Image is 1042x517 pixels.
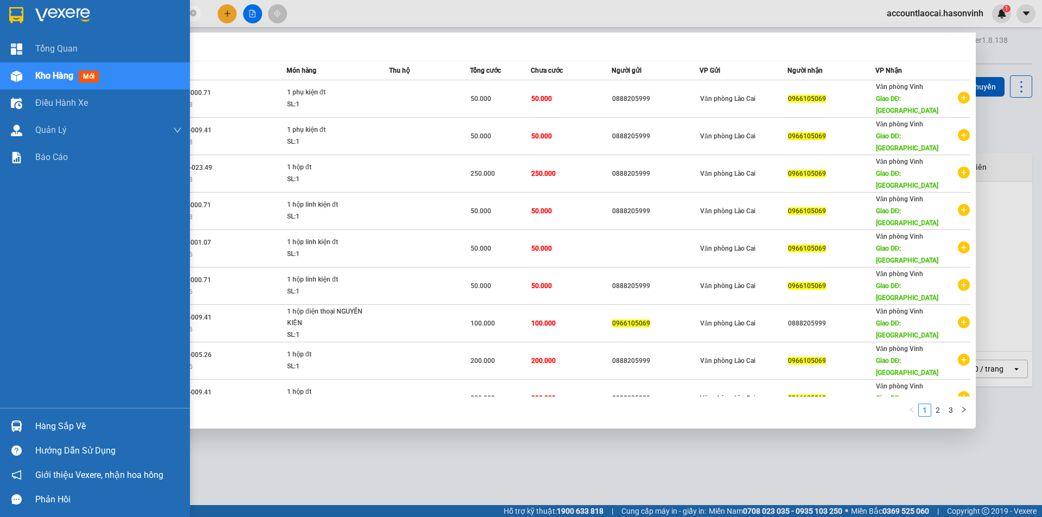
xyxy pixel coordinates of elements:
[788,207,826,215] span: 0966105069
[287,211,368,223] div: SL: 1
[531,207,552,215] span: 50.000
[958,279,970,291] span: plus-circle
[287,286,368,298] div: SL: 1
[471,357,495,365] span: 200.000
[287,199,368,211] div: 1 hộp linh kiện đt
[958,129,970,141] span: plus-circle
[531,170,556,177] span: 250.000
[700,282,755,290] span: Văn phòng Lào Cai
[958,167,970,178] span: plus-circle
[471,95,491,103] span: 50.000
[788,95,826,103] span: 0966105069
[700,357,755,365] span: Văn phòng Lào Cai
[35,150,68,164] span: Báo cáo
[876,394,938,414] span: Giao DĐ: [GEOGRAPHIC_DATA]
[612,168,699,180] div: 0888205999
[531,245,552,252] span: 50.000
[700,320,755,327] span: Văn phòng Lào Cai
[961,406,967,413] span: right
[932,404,944,416] a: 2
[287,99,368,111] div: SL: 1
[944,404,957,417] li: 3
[35,443,182,459] div: Hướng dẫn sử dụng
[876,170,938,189] span: Giao DĐ: [GEOGRAPHIC_DATA]
[876,83,924,91] span: Văn phòng Vinh
[612,280,699,292] div: 0888205999
[787,67,823,74] span: Người nhận
[876,233,924,240] span: Văn phòng Vinh
[531,394,556,402] span: 200.000
[612,131,699,142] div: 0888205999
[876,132,938,152] span: Giao DĐ: [GEOGRAPHIC_DATA]
[700,394,755,402] span: Văn phòng Lào Cai
[287,248,368,260] div: SL: 1
[471,132,491,140] span: 50.000
[173,126,182,135] span: down
[612,320,650,327] span: 0966105069
[11,470,22,480] span: notification
[35,96,88,110] span: Điều hành xe
[876,207,938,227] span: Giao DĐ: [GEOGRAPHIC_DATA]
[287,87,368,99] div: 1 phụ kiện đt
[11,494,22,505] span: message
[287,361,368,373] div: SL: 1
[531,67,563,74] span: Chưa cước
[788,394,826,402] span: 0966105069
[287,329,368,341] div: SL: 1
[700,95,755,103] span: Văn phòng Lào Cai
[11,71,22,82] img: warehouse-icon
[35,468,163,482] span: Giới thiệu Vexere, nhận hoa hồng
[918,404,931,417] li: 1
[11,43,22,55] img: dashboard-icon
[471,207,491,215] span: 50.000
[35,418,182,435] div: Hàng sắp về
[958,316,970,328] span: plus-circle
[471,282,491,290] span: 50.000
[612,67,641,74] span: Người gửi
[11,445,22,456] span: question-circle
[471,245,491,252] span: 50.000
[958,204,970,216] span: plus-circle
[287,162,368,174] div: 1 hộp đt
[287,174,368,186] div: SL: 1
[919,404,931,416] a: 1
[958,241,970,253] span: plus-circle
[876,245,938,264] span: Giao DĐ: [GEOGRAPHIC_DATA]
[700,170,755,177] span: Văn phòng Lào Cai
[876,357,938,376] span: Giao DĐ: [GEOGRAPHIC_DATA]
[700,67,720,74] span: VP Gửi
[531,282,552,290] span: 50.000
[471,170,495,177] span: 250.000
[876,158,924,165] span: Văn phòng Vinh
[287,349,368,361] div: 1 hộp đt
[957,404,970,417] li: Next Page
[876,282,938,302] span: Giao DĐ: [GEOGRAPHIC_DATA]
[612,93,699,105] div: 0888205999
[389,67,410,74] span: Thu hộ
[876,270,924,278] span: Văn phòng Vinh
[788,357,826,365] span: 0966105069
[11,125,22,136] img: warehouse-icon
[612,355,699,367] div: 0888205999
[876,320,938,339] span: Giao DĐ: [GEOGRAPHIC_DATA]
[471,320,495,327] span: 100.000
[79,71,99,82] span: mới
[531,320,556,327] span: 100.000
[876,120,924,128] span: Văn phòng Vinh
[287,67,316,74] span: Món hàng
[788,245,826,252] span: 0966105069
[931,404,944,417] li: 2
[11,98,22,109] img: warehouse-icon
[905,404,918,417] button: left
[612,206,699,217] div: 0888205999
[957,404,970,417] button: right
[287,124,368,136] div: 1 phụ kiện đt
[531,132,552,140] span: 50.000
[700,245,755,252] span: Văn phòng Lào Cai
[287,237,368,248] div: 1 hộp linh kiện đt
[876,95,938,114] span: Giao DĐ: [GEOGRAPHIC_DATA]
[700,132,755,140] span: Văn phòng Lào Cai
[612,393,699,404] div: 0888205999
[908,406,915,413] span: left
[35,42,78,55] span: Tổng Quan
